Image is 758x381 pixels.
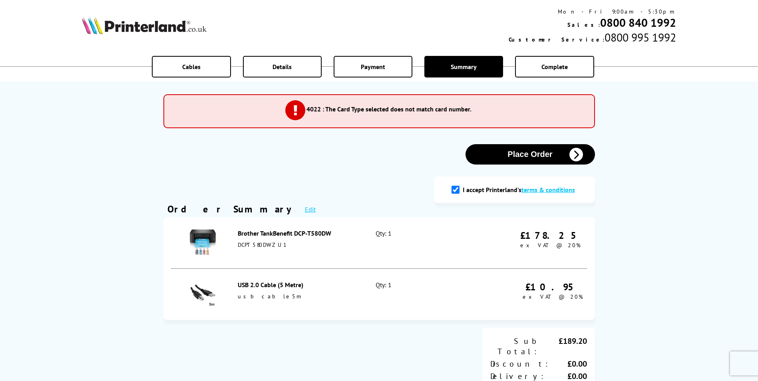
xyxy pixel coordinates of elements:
[567,21,600,28] span: Sales:
[361,63,385,71] span: Payment
[490,359,550,369] div: Discount:
[189,228,217,256] img: Brother TankBenefit DCP-T580DW
[509,36,605,43] span: Customer Service:
[523,281,583,293] div: £10.95
[520,242,581,249] span: ex VAT @ 20%
[550,359,587,369] div: £0.00
[273,63,292,71] span: Details
[238,229,358,237] div: Brother TankBenefit DCP-T580DW
[451,63,477,71] span: Summary
[605,30,676,45] span: 0800 995 1992
[541,63,568,71] span: Complete
[539,336,587,357] div: £189.20
[167,203,297,215] div: Order Summary
[520,229,583,242] div: £178.25
[189,280,217,308] img: USB 2.0 Cable (5 Metre)
[509,8,676,15] div: Mon - Fri 9:00am - 5:30pm
[305,105,473,113] li: 4022 : The Card Type selected does not match card number.
[600,15,676,30] a: 0800 840 1992
[305,205,316,213] a: Edit
[182,63,201,71] span: Cables
[82,17,207,34] img: Printerland Logo
[238,293,358,300] div: usbcable5m
[463,186,579,194] label: I accept Printerland's
[490,336,539,357] div: Sub Total:
[466,144,595,165] button: Place Order
[376,281,458,308] div: Qty: 1
[238,241,358,248] div: DCPT580DWZU1
[238,281,358,289] div: USB 2.0 Cable (5 Metre)
[376,229,458,256] div: Qty: 1
[521,186,575,194] a: modal_tc
[523,293,583,300] span: ex VAT @ 20%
